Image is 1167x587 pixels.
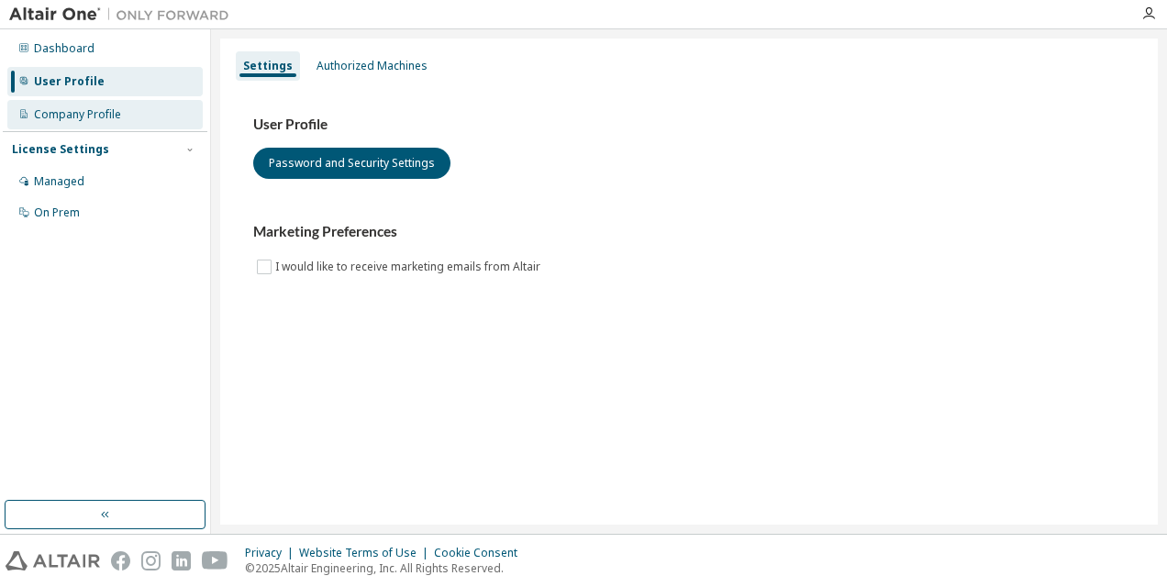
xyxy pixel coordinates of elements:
label: I would like to receive marketing emails from Altair [275,256,544,278]
h3: User Profile [253,116,1125,134]
img: altair_logo.svg [6,551,100,570]
div: Cookie Consent [434,546,528,560]
div: Privacy [245,546,299,560]
div: Authorized Machines [317,59,428,73]
img: linkedin.svg [172,551,191,570]
div: License Settings [12,142,109,157]
div: Dashboard [34,41,94,56]
p: © 2025 Altair Engineering, Inc. All Rights Reserved. [245,560,528,576]
h3: Marketing Preferences [253,223,1125,241]
img: Altair One [9,6,239,24]
div: On Prem [34,205,80,220]
img: instagram.svg [141,551,161,570]
div: User Profile [34,74,105,89]
div: Company Profile [34,107,121,122]
img: facebook.svg [111,551,130,570]
div: Website Terms of Use [299,546,434,560]
div: Managed [34,174,84,189]
button: Password and Security Settings [253,148,450,179]
img: youtube.svg [202,551,228,570]
div: Settings [243,59,293,73]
